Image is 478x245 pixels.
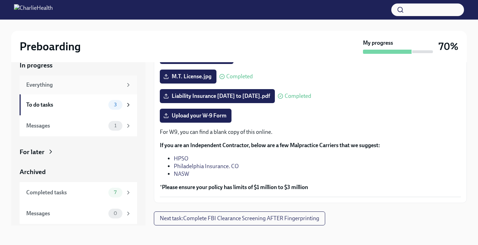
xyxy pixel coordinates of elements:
[438,40,458,53] h3: 70%
[26,101,106,109] div: To do tasks
[174,155,188,162] a: HPSO
[20,94,137,115] a: To do tasks3
[14,4,53,15] img: CharlieHealth
[20,203,137,224] a: Messages0
[160,142,380,149] strong: If you are an Independent Contractor, below are a few Malpractice Carriers that we suggest:
[363,39,393,47] strong: My progress
[26,122,106,130] div: Messages
[160,215,319,222] span: Next task : Complete FBI Clearance Screening AFTER Fingerprinting
[20,147,44,157] div: For later
[26,81,122,89] div: Everything
[165,73,212,80] span: M.T. License.jpg
[26,189,106,196] div: Completed tasks
[226,74,253,79] span: Completed
[165,93,270,100] span: Liability Insurance [DATE] to [DATE].pdf
[20,147,137,157] a: For later
[160,109,231,123] label: Upload your W-9 Form
[20,61,137,70] a: In progress
[26,210,106,217] div: Messages
[110,190,121,195] span: 7
[154,211,325,225] button: Next task:Complete FBI Clearance Screening AFTER Fingerprinting
[20,167,137,176] a: Archived
[162,184,308,190] strong: Please ensure your policy has limits of $1 million to $3 million
[20,39,81,53] h2: Preboarding
[20,75,137,94] a: Everything
[20,115,137,136] a: Messages1
[109,211,121,216] span: 0
[110,102,121,107] span: 3
[20,182,137,203] a: Completed tasks7
[110,123,121,128] span: 1
[160,128,461,136] p: For W9, you can find a blank copy of this online.
[174,171,189,177] a: NASW
[160,70,216,84] label: M.T. License.jpg
[165,112,227,119] span: Upload your W-9 Form
[285,93,311,99] span: Completed
[160,89,275,103] label: Liability Insurance [DATE] to [DATE].pdf
[174,163,239,170] a: Philadelphia Insurance. CO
